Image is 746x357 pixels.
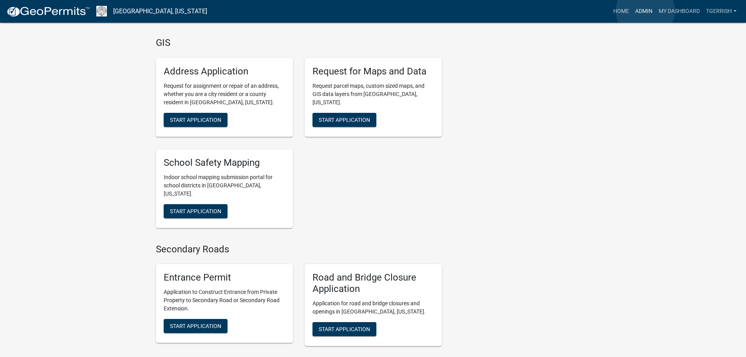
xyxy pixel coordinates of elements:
h5: Request for Maps and Data [312,66,434,77]
p: Application to Construct Entrance from Private Property to Secondary Road or Secondary Road Exten... [164,288,285,313]
a: TGERRISH [703,4,740,19]
p: Application for road and bridge closures and openings in [GEOGRAPHIC_DATA], [US_STATE]. [312,299,434,316]
a: Admin [632,4,656,19]
button: Start Application [164,113,228,127]
button: Start Application [312,322,376,336]
a: Home [610,4,632,19]
button: Start Application [164,204,228,218]
span: Start Application [170,323,221,329]
a: My Dashboard [656,4,703,19]
h5: School Safety Mapping [164,157,285,169]
p: Request for assignment or repair of an address, whether you are a city resident or a county resid... [164,82,285,107]
button: Start Application [312,113,376,127]
span: Start Application [170,208,221,214]
h5: Road and Bridge Closure Application [312,272,434,295]
p: Request parcel maps, custom sized maps, and GIS data layers from [GEOGRAPHIC_DATA], [US_STATE]. [312,82,434,107]
h5: Entrance Permit [164,272,285,283]
button: Start Application [164,319,228,333]
a: [GEOGRAPHIC_DATA], [US_STATE] [113,5,207,18]
h4: Secondary Roads [156,244,442,255]
span: Start Application [319,326,370,332]
h4: GIS [156,37,442,49]
p: Indoor school mapping submission portal for school districts in [GEOGRAPHIC_DATA], [US_STATE]. [164,173,285,198]
h5: Address Application [164,66,285,77]
img: Franklin County, Iowa [96,6,107,16]
span: Start Application [319,116,370,123]
span: Start Application [170,116,221,123]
